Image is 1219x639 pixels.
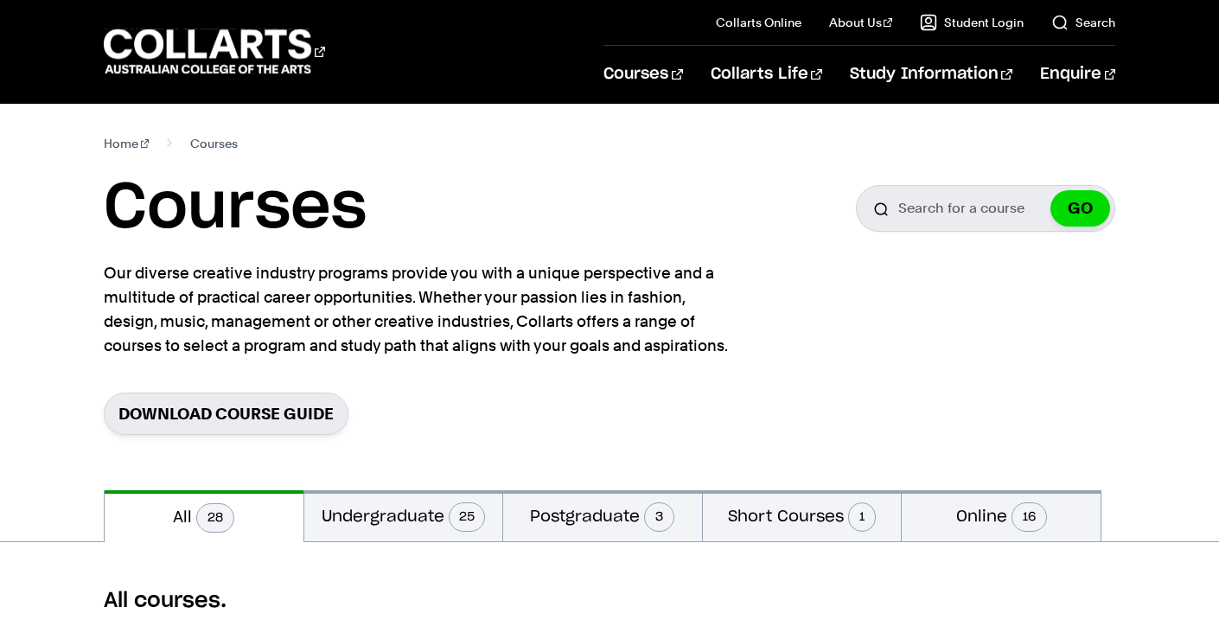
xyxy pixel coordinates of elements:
h2: All courses. [104,587,1115,615]
button: Undergraduate25 [304,490,503,541]
div: Go to homepage [104,27,325,76]
a: Courses [603,46,682,103]
a: About Us [829,14,893,31]
button: Postgraduate3 [503,490,702,541]
span: 3 [644,502,674,532]
span: 1 [848,502,876,532]
a: Student Login [920,14,1024,31]
a: Collarts Online [716,14,801,31]
span: 16 [1012,502,1047,532]
span: Courses [190,131,238,156]
button: GO [1050,190,1110,227]
a: Enquire [1040,46,1115,103]
h1: Courses [104,169,367,247]
span: 25 [449,502,486,532]
button: All28 [105,490,303,542]
input: Search for a course [856,185,1115,232]
button: Online16 [902,490,1101,541]
a: Study Information [850,46,1012,103]
span: 28 [196,503,234,533]
a: Home [104,131,150,156]
p: Our diverse creative industry programs provide you with a unique perspective and a multitude of p... [104,261,735,358]
a: Collarts Life [711,46,822,103]
a: Download Course Guide [104,393,348,435]
button: Short Courses1 [703,490,902,541]
a: Search [1051,14,1115,31]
